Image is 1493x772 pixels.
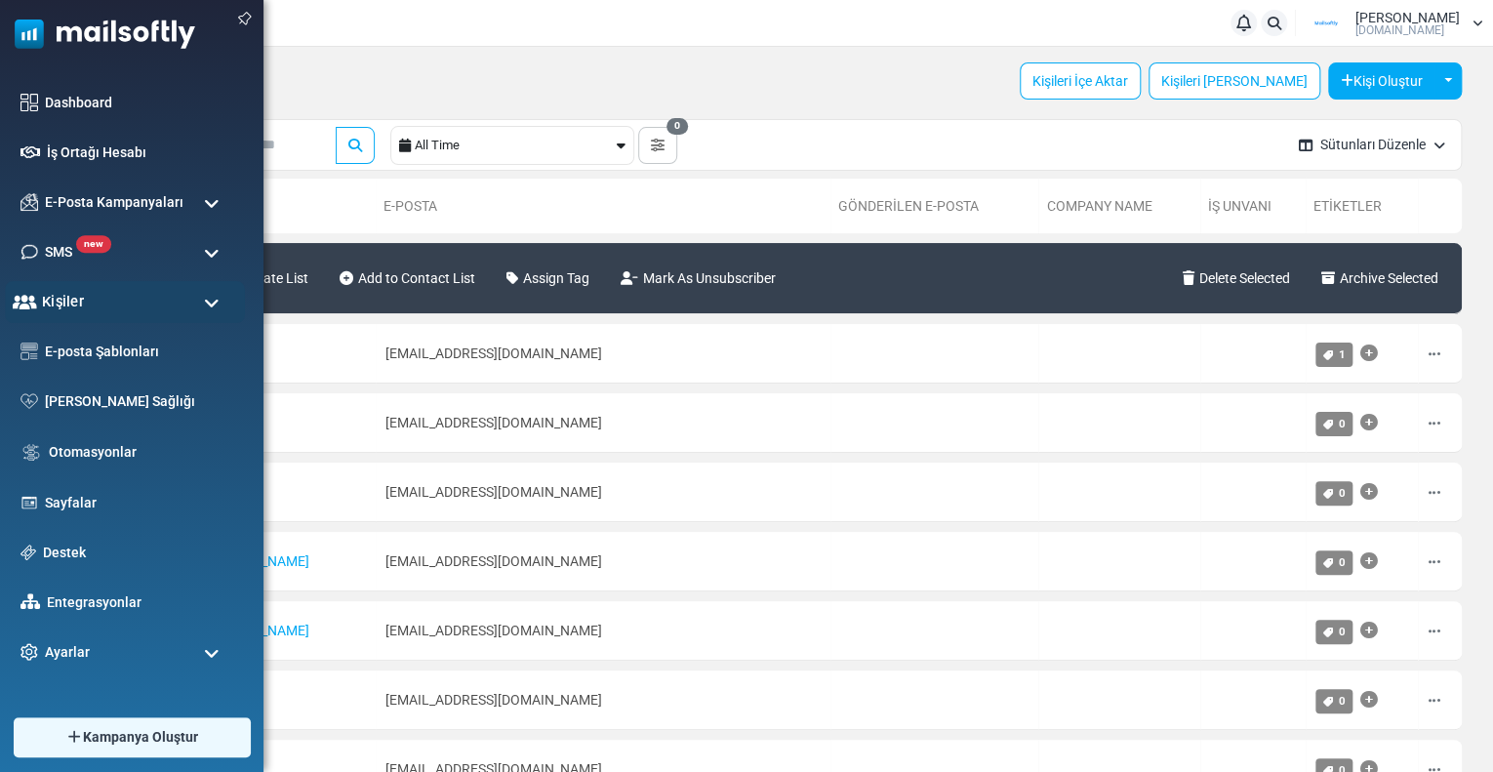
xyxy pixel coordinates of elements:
a: Gönderilen E-Posta [838,198,979,214]
a: Sayfalar [45,493,229,513]
img: contacts-icon-active.svg [13,295,37,309]
img: landing_pages.svg [20,494,38,511]
a: 0 [1315,550,1352,575]
a: İş Ortağı Hesabı [47,142,229,163]
a: Entegrasyonlar [47,592,229,613]
span: 0 [1339,694,1346,708]
a: 0 [1315,412,1352,436]
span: translation missing: tr.crm_contacts.form.list_header.company_name [1046,198,1151,214]
span: [DOMAIN_NAME] [1355,24,1444,36]
span: Kampanya Oluştur [83,727,198,748]
a: Etiket Ekle [1360,611,1378,650]
span: 0 [1339,417,1346,430]
a: Company Name [1046,198,1151,214]
button: Sütunları Düzenle [1283,119,1461,171]
a: E-posta Şablonları [45,342,229,362]
img: email-templates-icon.svg [20,343,38,360]
span: Kişiler [42,291,84,312]
a: 1 [1315,343,1352,367]
td: [EMAIL_ADDRESS][DOMAIN_NAME] [376,324,830,384]
a: Etiket Ekle [1360,680,1378,719]
a: User Logo [PERSON_NAME] [DOMAIN_NAME] [1302,9,1483,38]
span: 0 [666,118,688,136]
a: Destek [43,543,229,563]
a: Etiket Ekle [1360,403,1378,442]
a: Delete Selected [1175,251,1298,305]
td: [EMAIL_ADDRESS][DOMAIN_NAME] [376,393,830,453]
img: campaigns-icon.png [20,193,38,211]
a: Dashboard [45,93,229,113]
span: 1 [1339,347,1346,361]
a: İş Unvanı [1208,198,1271,214]
a: Kişileri [PERSON_NAME] [1149,62,1320,100]
button: 0 [638,127,677,164]
div: All Time [415,127,613,164]
img: support-icon.svg [20,545,36,560]
img: settings-icon.svg [20,643,38,661]
a: Etiket Ekle [1360,472,1378,511]
img: domain-health-icon.svg [20,393,38,409]
img: sms-icon.png [20,243,38,261]
span: 0 [1339,486,1346,500]
img: dashboard-icon.svg [20,94,38,111]
a: Etiket Ekle [1360,334,1378,373]
a: 0 [1315,689,1352,713]
img: workflow.svg [20,441,42,464]
a: Etiketler [1313,198,1382,214]
a: Mark As Unsubscriber [613,251,784,305]
a: E-Posta [383,198,437,214]
span: E-Posta Kampanyaları [45,192,183,213]
td: [EMAIL_ADDRESS][DOMAIN_NAME] [376,601,830,661]
a: Assign Tag [499,251,597,305]
a: Create List [218,251,316,305]
td: [EMAIL_ADDRESS][DOMAIN_NAME] [376,670,830,730]
a: Kişileri İçe Aktar [1020,62,1141,100]
button: Kişi Oluştur [1328,62,1435,100]
a: [PERSON_NAME] Sağlığı [45,391,229,412]
span: [PERSON_NAME] [1355,11,1460,24]
a: Add to Contact List [332,251,483,305]
a: 0 [1315,481,1352,506]
a: Archive Selected [1313,251,1446,305]
span: SMS [45,242,72,263]
span: 0 [1339,555,1346,569]
span: new [76,235,111,253]
img: User Logo [1302,9,1351,38]
span: 0 [1339,625,1346,638]
span: Ayarlar [45,642,90,663]
td: [EMAIL_ADDRESS][DOMAIN_NAME] [376,463,830,522]
td: [EMAIL_ADDRESS][DOMAIN_NAME] [376,532,830,591]
a: Otomasyonlar [49,442,229,463]
a: Etiket Ekle [1360,542,1378,581]
a: 0 [1315,620,1352,644]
